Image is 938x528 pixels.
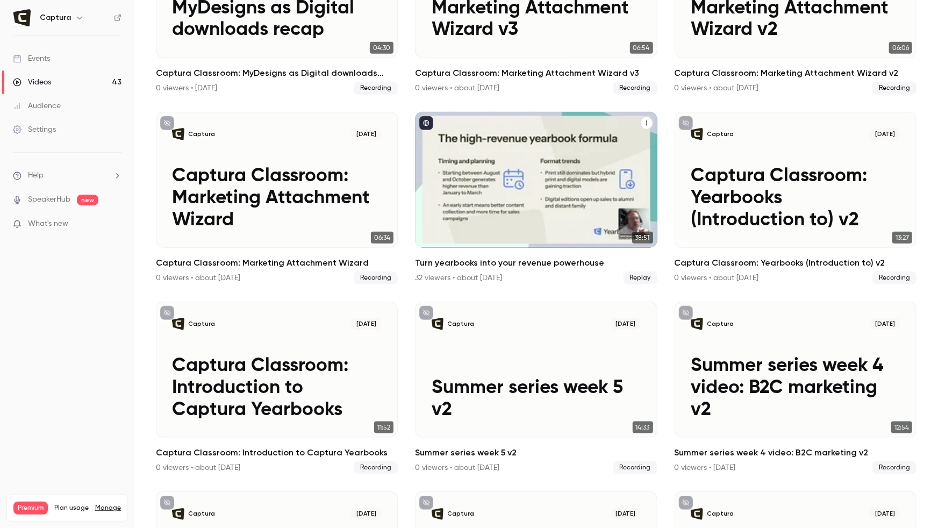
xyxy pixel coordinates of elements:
[675,112,916,284] a: Captura Classroom: Yearbooks (Introduction to) v2Captura[DATE]Captura Classroom: Yearbooks (Intro...
[172,318,184,330] img: Captura Classroom: Introduction to Captura Yearbooks
[415,112,657,284] li: Turn yearbooks into your revenue powerhouse
[872,82,916,95] span: Recording
[40,12,71,23] h6: Captura
[351,508,381,520] span: [DATE]
[613,461,657,474] span: Recording
[374,422,393,433] span: 11:52
[624,272,657,284] span: Replay
[630,42,653,54] span: 06:54
[354,82,398,95] span: Recording
[870,508,900,520] span: [DATE]
[415,83,499,94] div: 0 viewers • about [DATE]
[448,510,475,518] p: Captura
[691,318,703,330] img: Summer series week 4 video: B2C marketing v2
[415,302,657,474] li: Summer series week 5 v2
[77,195,98,205] span: new
[691,355,900,421] p: Summer series week 4 video: B2C marketing v2
[872,461,916,474] span: Recording
[691,128,703,140] img: Captura Classroom: Yearbooks (Introduction to) v2
[675,112,916,284] li: Captura Classroom: Yearbooks (Introduction to) v2
[432,377,641,422] p: Summer series week 5 v2
[54,504,89,512] span: Plan usage
[13,77,51,88] div: Videos
[188,320,215,328] p: Captura
[160,306,174,320] button: unpublished
[419,116,433,130] button: published
[419,306,433,320] button: unpublished
[28,170,44,181] span: Help
[351,128,381,140] span: [DATE]
[448,320,475,328] p: Captura
[870,318,900,330] span: [DATE]
[354,461,398,474] span: Recording
[691,166,900,231] p: Captura Classroom: Yearbooks (Introduction to) v2
[156,302,398,474] li: Captura Classroom: Introduction to Captura Yearbooks
[432,318,444,330] img: Summer series week 5 v2
[675,462,736,473] div: 0 viewers • [DATE]
[675,302,916,474] li: Summer series week 4 video: B2C marketing v2
[415,256,657,269] h2: Turn yearbooks into your revenue powerhouse
[156,67,398,80] h2: Captura Classroom: MyDesigns as Digital downloads recap
[633,422,653,433] span: 14:33
[415,273,502,283] div: 32 viewers • about [DATE]
[432,508,444,520] img: NEW2 Captura Classroom: Week 2: Pricing, Packaging & AOV
[172,128,184,140] img: Captura Classroom: Marketing Attachment Wizard
[870,128,900,140] span: [DATE]
[172,166,382,231] p: Captura Classroom: Marketing Attachment Wizard
[13,502,48,515] span: Premium
[13,170,121,181] li: help-dropdown-opener
[889,42,912,54] span: 06:06
[679,306,693,320] button: unpublished
[156,112,398,284] a: Captura Classroom: Marketing Attachment WizardCaptura[DATE]Captura Classroom: Marketing Attachmen...
[707,130,734,138] p: Captura
[156,273,240,283] div: 0 viewers • about [DATE]
[675,273,759,283] div: 0 viewers • about [DATE]
[351,318,381,330] span: [DATE]
[156,302,398,474] a: Captura Classroom: Introduction to Captura YearbooksCaptura[DATE]Captura Classroom: Introduction ...
[371,232,393,244] span: 06:34
[156,446,398,459] h2: Captura Classroom: Introduction to Captura Yearbooks
[675,302,916,474] a: Summer series week 4 video: B2C marketing v2Captura[DATE]Summer series week 4 video: B2C marketin...
[156,83,217,94] div: 0 viewers • [DATE]
[679,116,693,130] button: unpublished
[691,508,703,520] img: NEW Captura Classroom: Week 2: Pricing, Packaging & AOV
[611,318,641,330] span: [DATE]
[415,446,657,459] h2: Summer series week 5 v2
[156,256,398,269] h2: Captura Classroom: Marketing Attachment Wizard
[28,194,70,205] a: SpeakerHub
[675,256,916,269] h2: Captura Classroom: Yearbooks (Introduction to) v2
[13,53,50,64] div: Events
[613,82,657,95] span: Recording
[892,232,912,244] span: 13:27
[891,422,912,433] span: 12:54
[419,496,433,510] button: unpublished
[172,508,184,520] img: Summer Success - Week 3 Video - Jame
[632,232,653,244] span: 38:51
[415,112,657,284] a: 38:51Turn yearbooks into your revenue powerhouse32 viewers • about [DATE]Replay
[707,510,734,518] p: Captura
[679,496,693,510] button: unpublished
[13,101,61,111] div: Audience
[354,272,398,284] span: Recording
[188,130,215,138] p: Captura
[172,355,382,421] p: Captura Classroom: Introduction to Captura Yearbooks
[156,112,398,284] li: Captura Classroom: Marketing Attachment Wizard
[28,218,68,230] span: What's new
[675,83,759,94] div: 0 viewers • about [DATE]
[370,42,393,54] span: 04:30
[872,272,916,284] span: Recording
[675,67,916,80] h2: Captura Classroom: Marketing Attachment Wizard v2
[156,462,240,473] div: 0 viewers • about [DATE]
[95,504,121,512] a: Manage
[611,508,641,520] span: [DATE]
[415,302,657,474] a: Summer series week 5 v2Captura[DATE]Summer series week 5 v214:33Summer series week 5 v20 viewers ...
[707,320,734,328] p: Captura
[13,9,31,26] img: Captura
[160,116,174,130] button: unpublished
[188,510,215,518] p: Captura
[675,446,916,459] h2: Summer series week 4 video: B2C marketing v2
[415,462,499,473] div: 0 viewers • about [DATE]
[13,124,56,135] div: Settings
[109,219,121,229] iframe: Noticeable Trigger
[415,67,657,80] h2: Captura Classroom: Marketing Attachment Wizard v3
